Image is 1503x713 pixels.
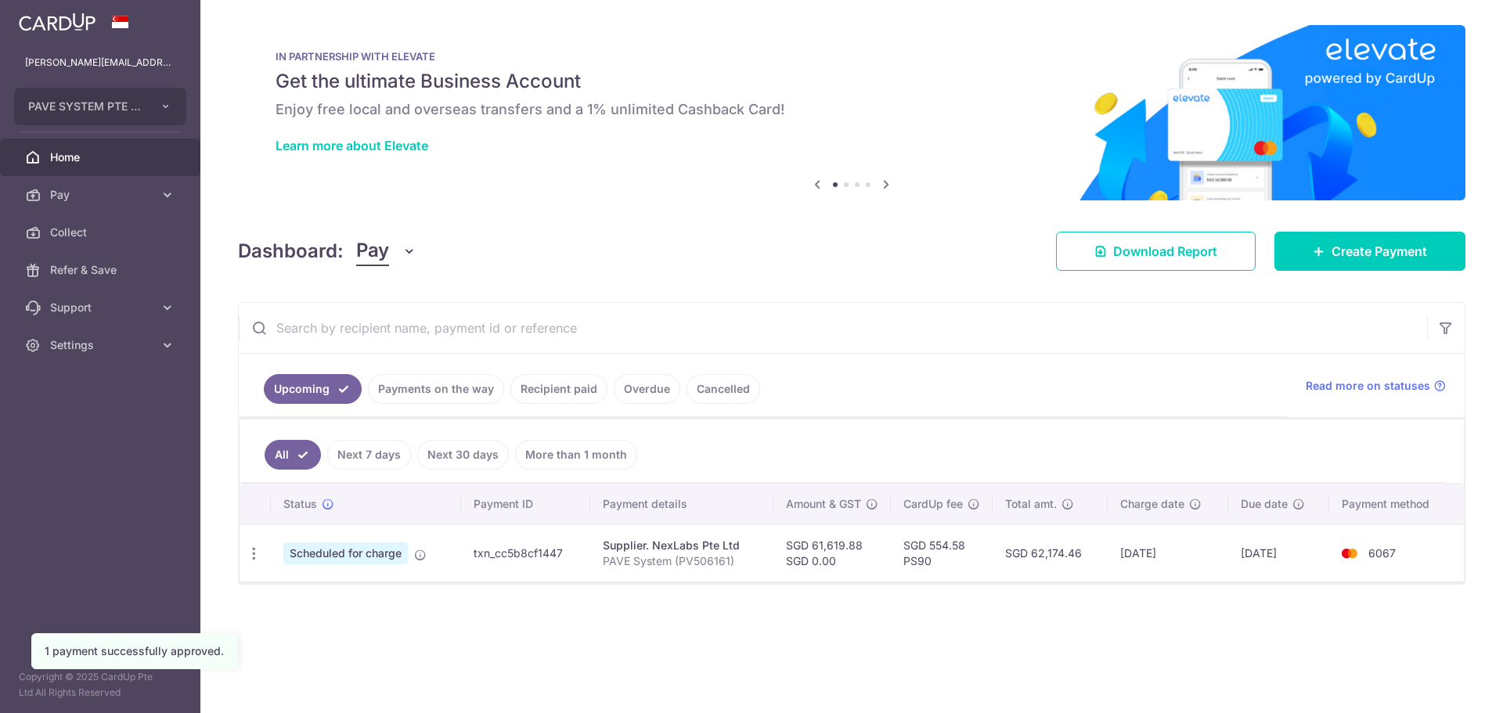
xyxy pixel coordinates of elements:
div: Supplier. NexLabs Pte Ltd [603,538,761,553]
a: Recipient paid [510,374,607,404]
span: Due date [1241,496,1288,512]
iframe: Opens a widget where you can find more information [1403,666,1487,705]
div: 1 payment successfully approved. [45,643,224,659]
a: Read more on statuses [1306,378,1446,394]
img: Bank Card [1334,544,1365,563]
td: SGD 554.58 PS90 [891,524,993,582]
span: Scheduled for charge [283,542,408,564]
input: Search by recipient name, payment id or reference [239,303,1427,353]
span: Collect [50,225,153,240]
td: SGD 61,619.88 SGD 0.00 [773,524,891,582]
td: [DATE] [1108,524,1228,582]
button: PAVE SYSTEM PTE LTD [14,88,186,125]
th: Payment ID [461,484,590,524]
a: Overdue [614,374,680,404]
a: More than 1 month [515,440,637,470]
h6: Enjoy free local and overseas transfers and a 1% unlimited Cashback Card! [276,100,1428,119]
span: Download Report [1113,242,1217,261]
h5: Get the ultimate Business Account [276,69,1428,94]
a: All [265,440,321,470]
span: Amount & GST [786,496,861,512]
a: Create Payment [1274,232,1465,271]
span: Home [50,149,153,165]
span: Pay [50,187,153,203]
p: [PERSON_NAME][EMAIL_ADDRESS][DOMAIN_NAME] [25,55,175,70]
a: Learn more about Elevate [276,138,428,153]
h4: Dashboard: [238,237,344,265]
th: Payment method [1329,484,1464,524]
td: txn_cc5b8cf1447 [461,524,590,582]
span: Status [283,496,317,512]
a: Payments on the way [368,374,504,404]
img: Renovation banner [238,25,1465,200]
span: Read more on statuses [1306,378,1430,394]
p: IN PARTNERSHIP WITH ELEVATE [276,50,1428,63]
span: Pay [356,236,389,266]
a: Download Report [1056,232,1256,271]
a: Upcoming [264,374,362,404]
span: PAVE SYSTEM PTE LTD [28,99,144,114]
span: Total amt. [1005,496,1057,512]
span: CardUp fee [903,496,963,512]
p: PAVE System (PV506161) [603,553,761,569]
a: Next 30 days [417,440,509,470]
span: 6067 [1368,546,1396,560]
span: Support [50,300,153,315]
a: Next 7 days [327,440,411,470]
td: [DATE] [1228,524,1329,582]
span: Charge date [1120,496,1184,512]
td: SGD 62,174.46 [993,524,1108,582]
span: Create Payment [1332,242,1427,261]
button: Pay [356,236,416,266]
span: Settings [50,337,153,353]
a: Cancelled [687,374,760,404]
span: Refer & Save [50,262,153,278]
img: CardUp [19,13,96,31]
th: Payment details [590,484,773,524]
